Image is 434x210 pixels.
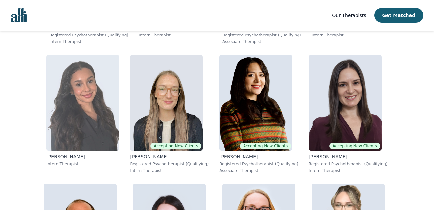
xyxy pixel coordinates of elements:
a: Luisa_Diaz FloresAccepting New Clients[PERSON_NAME]Registered Psychotherapist (Qualifying)Associa... [214,50,303,178]
p: [PERSON_NAME] [309,153,388,160]
a: Lorena_Krasnai CaprarAccepting New Clients[PERSON_NAME]Registered Psychotherapist (Qualifying)Int... [303,50,393,178]
p: Registered Psychotherapist (Qualifying) [219,161,298,167]
p: Registered Psychotherapist (Qualifying) [222,33,301,38]
img: Holly_Gunn [130,55,203,151]
img: Luisa_Diaz Flores [219,55,292,151]
img: Lorena_Krasnai Caprar [309,55,382,151]
img: Taylor_Davis [46,55,119,151]
img: alli logo [11,8,27,22]
button: Get Matched [374,8,423,23]
p: Associate Therapist [222,39,301,44]
span: Accepting New Clients [329,143,380,149]
p: Intern Therapist [49,39,128,44]
span: Accepting New Clients [150,143,201,149]
p: [PERSON_NAME] [219,153,298,160]
p: Intern Therapist [312,33,385,38]
p: Intern Therapist [130,168,209,173]
p: Registered Psychotherapist (Qualifying) [130,161,209,167]
a: Our Therapists [332,11,366,19]
a: Taylor_Davis[PERSON_NAME]Intern Therapist [41,50,125,178]
a: Holly_GunnAccepting New Clients[PERSON_NAME]Registered Psychotherapist (Qualifying)Intern Therapist [125,50,214,178]
p: Intern Therapist [139,33,212,38]
p: Associate Therapist [219,168,298,173]
p: Registered Psychotherapist (Qualifying) [49,33,128,38]
p: [PERSON_NAME] [130,153,209,160]
p: Intern Therapist [46,161,119,167]
p: Registered Psychotherapist (Qualifying) [309,161,388,167]
p: [PERSON_NAME] [46,153,119,160]
span: Accepting New Clients [240,143,291,149]
p: Intern Therapist [309,168,388,173]
span: Our Therapists [332,13,366,18]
